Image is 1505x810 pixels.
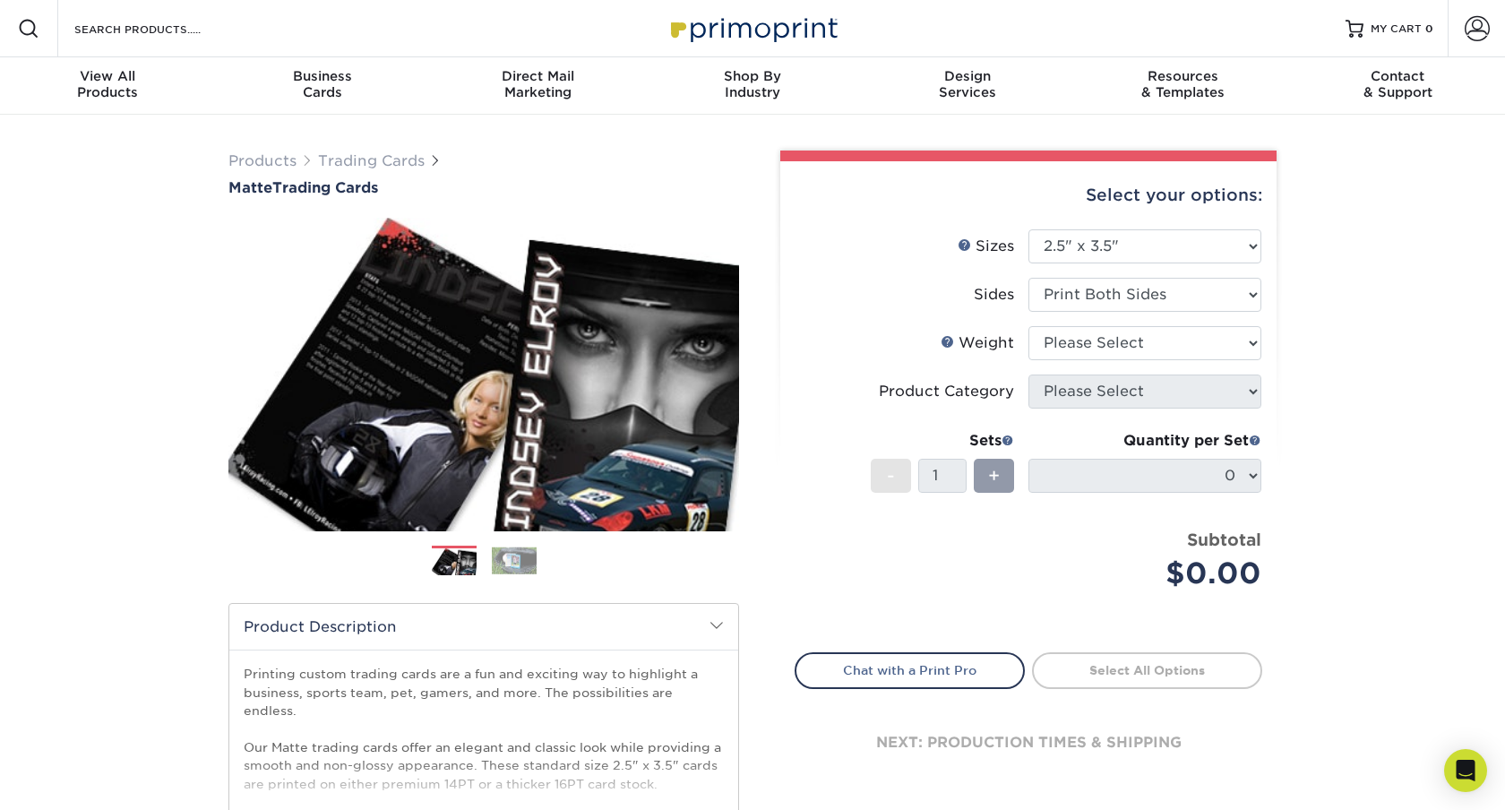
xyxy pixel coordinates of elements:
img: Trading Cards 01 [432,547,477,578]
span: 0 [1425,22,1433,35]
a: MatteTrading Cards [228,179,739,196]
a: Direct MailMarketing [430,57,645,115]
div: Services [860,68,1075,100]
a: Contact& Support [1290,57,1505,115]
a: Shop ByIndustry [645,57,860,115]
span: Design [860,68,1075,84]
a: Trading Cards [318,152,425,169]
span: - [887,462,895,489]
div: & Support [1290,68,1505,100]
a: BusinessCards [215,57,430,115]
div: Select your options: [795,161,1262,229]
span: + [988,462,1000,489]
div: Open Intercom Messenger [1444,749,1487,792]
a: Resources& Templates [1075,57,1290,115]
div: Sides [974,284,1014,306]
div: Sizes [958,236,1014,257]
span: Resources [1075,68,1290,84]
input: SEARCH PRODUCTS..... [73,18,247,39]
span: Direct Mail [430,68,645,84]
div: Marketing [430,68,645,100]
img: Matte 01 [228,198,739,551]
div: & Templates [1075,68,1290,100]
a: Chat with a Print Pro [795,652,1025,688]
a: Products [228,152,297,169]
span: Shop By [645,68,860,84]
span: Matte [228,179,272,196]
div: Cards [215,68,430,100]
a: DesignServices [860,57,1075,115]
span: Business [215,68,430,84]
div: Product Category [879,381,1014,402]
div: Weight [941,332,1014,354]
div: $0.00 [1042,552,1261,595]
strong: Subtotal [1187,530,1261,549]
span: MY CART [1371,22,1422,37]
a: Select All Options [1032,652,1262,688]
h1: Trading Cards [228,179,739,196]
div: Industry [645,68,860,100]
div: next: production times & shipping [795,689,1262,797]
span: Contact [1290,68,1505,84]
img: Trading Cards 02 [492,547,537,574]
img: Primoprint [663,9,842,47]
h2: Product Description [229,604,738,650]
div: Quantity per Set [1028,430,1261,452]
div: Sets [871,430,1014,452]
